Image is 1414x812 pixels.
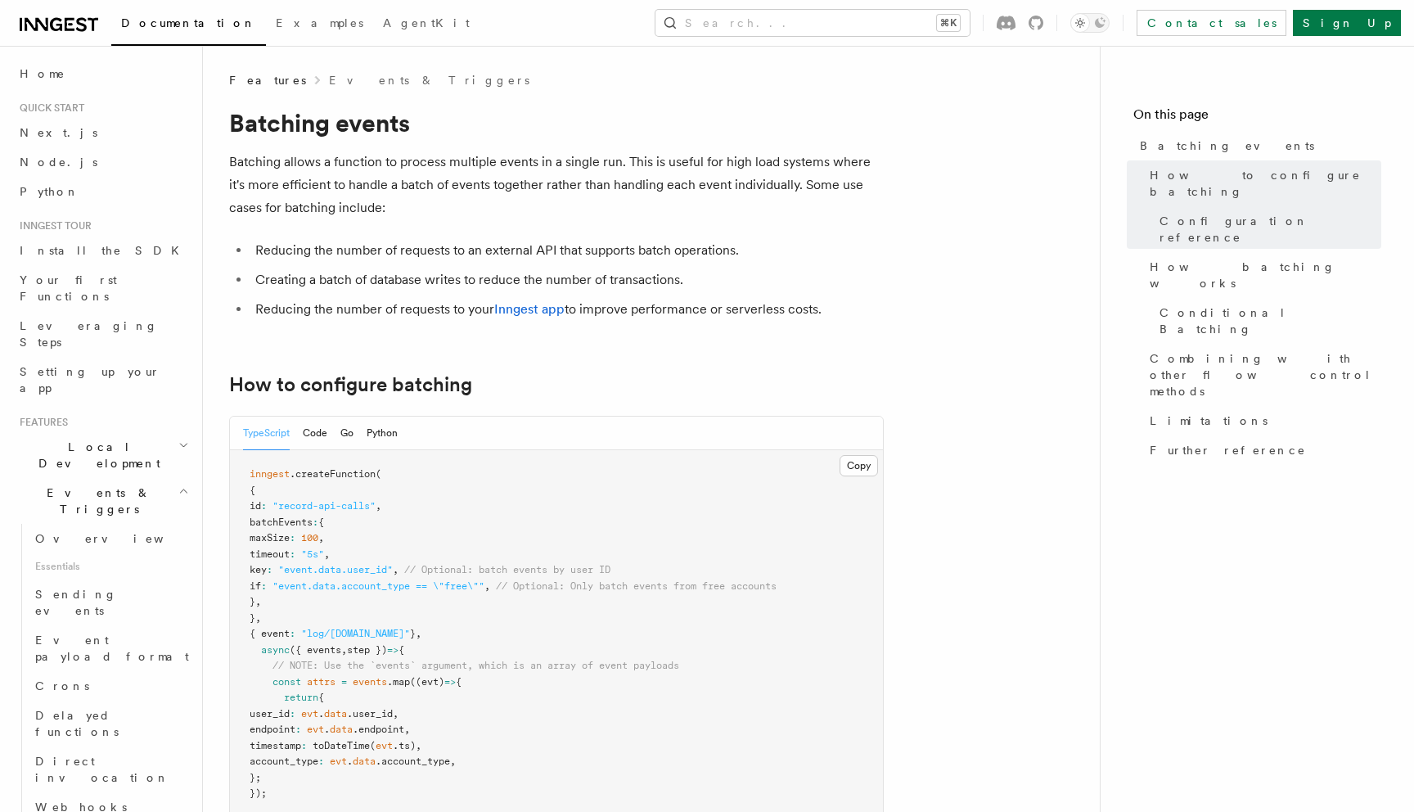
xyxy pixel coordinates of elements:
[250,517,313,528] span: batchEvents
[290,468,376,480] span: .createFunction
[404,724,410,735] span: ,
[393,564,399,575] span: ,
[301,740,307,751] span: :
[329,72,529,88] a: Events & Triggers
[250,532,290,544] span: maxSize
[1293,10,1401,36] a: Sign Up
[387,644,399,656] span: =>
[13,219,92,232] span: Inngest tour
[13,439,178,471] span: Local Development
[318,692,324,703] span: {
[347,644,387,656] span: step })
[13,118,192,147] a: Next.js
[1143,406,1381,435] a: Limitations
[13,147,192,177] a: Node.js
[29,671,192,701] a: Crons
[444,676,456,688] span: =>
[1150,413,1268,429] span: Limitations
[250,612,255,624] span: }
[494,301,565,317] a: Inngest app
[111,5,266,46] a: Documentation
[261,500,267,512] span: :
[1143,435,1381,465] a: Further reference
[250,628,290,639] span: { event
[29,747,192,792] a: Direct invocation
[20,156,97,169] span: Node.js
[20,65,65,82] span: Home
[347,708,393,720] span: .user_id
[387,676,410,688] span: .map
[250,787,267,799] span: });
[250,500,261,512] span: id
[373,5,480,44] a: AgentKit
[229,108,884,138] h1: Batching events
[376,756,450,767] span: .account_type
[20,244,189,257] span: Install the SDK
[370,740,376,751] span: (
[307,676,335,688] span: attrs
[29,553,192,580] span: Essentials
[35,709,119,738] span: Delayed functions
[341,644,347,656] span: ,
[404,564,610,575] span: // Optional: batch events by user ID
[318,517,324,528] span: {
[243,417,290,450] button: TypeScript
[290,532,295,544] span: :
[416,628,421,639] span: ,
[29,580,192,625] a: Sending events
[340,417,353,450] button: Go
[35,532,204,545] span: Overview
[1133,131,1381,160] a: Batching events
[1160,304,1381,337] span: Conditional Batching
[393,708,399,720] span: ,
[35,755,169,784] span: Direct invocation
[284,692,318,703] span: return
[229,151,884,219] p: Batching allows a function to process multiple events in a single run. This is useful for high lo...
[313,740,370,751] span: toDateTime
[276,16,363,29] span: Examples
[376,500,381,512] span: ,
[290,644,341,656] span: ({ events
[250,268,884,291] li: Creating a batch of database writes to reduce the number of transactions.
[29,625,192,671] a: Event payload format
[261,644,290,656] span: async
[35,679,89,692] span: Crons
[393,740,416,751] span: .ts)
[840,455,878,476] button: Copy
[272,500,376,512] span: "record-api-calls"
[318,756,324,767] span: :
[35,634,189,663] span: Event payload format
[410,676,444,688] span: ((evt)
[250,708,290,720] span: user_id
[13,265,192,311] a: Your first Functions
[324,724,330,735] span: .
[416,740,421,751] span: ,
[29,524,192,553] a: Overview
[261,580,267,592] span: :
[13,478,192,524] button: Events & Triggers
[290,548,295,560] span: :
[410,628,416,639] span: }
[1150,442,1306,458] span: Further reference
[250,468,290,480] span: inngest
[250,724,295,735] span: endpoint
[383,16,470,29] span: AgentKit
[295,724,301,735] span: :
[20,126,97,139] span: Next.js
[353,724,404,735] span: .endpoint
[290,708,295,720] span: :
[1133,105,1381,131] h4: On this page
[347,756,353,767] span: .
[301,548,324,560] span: "5s"
[330,756,347,767] span: evt
[13,236,192,265] a: Install the SDK
[376,740,393,751] span: evt
[655,10,970,36] button: Search...⌘K
[313,517,318,528] span: :
[250,580,261,592] span: if
[229,72,306,88] span: Features
[301,532,318,544] span: 100
[301,708,318,720] span: evt
[1153,206,1381,252] a: Configuration reference
[1143,252,1381,298] a: How batching works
